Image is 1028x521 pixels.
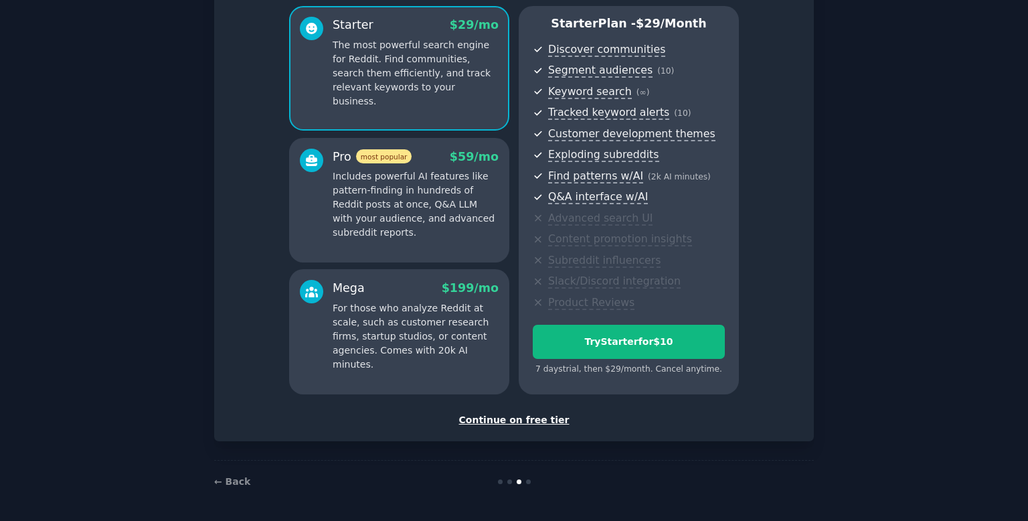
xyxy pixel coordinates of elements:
p: The most powerful search engine for Reddit. Find communities, search them efficiently, and track ... [333,38,499,108]
span: $ 29 /month [636,17,707,30]
span: ( 10 ) [657,66,674,76]
span: Discover communities [548,43,665,57]
span: Content promotion insights [548,232,692,246]
p: For those who analyze Reddit at scale, such as customer research firms, startup studios, or conte... [333,301,499,372]
span: Q&A interface w/AI [548,190,648,204]
p: Starter Plan - [533,15,725,32]
a: ← Back [214,476,250,487]
span: Segment audiences [548,64,653,78]
span: ( ∞ ) [636,88,650,97]
span: $ 199 /mo [442,281,499,295]
span: most popular [356,149,412,163]
span: ( 10 ) [674,108,691,118]
span: Exploding subreddits [548,148,659,162]
span: Product Reviews [548,296,634,310]
span: Slack/Discord integration [548,275,681,289]
div: Mega [333,280,365,297]
div: Continue on free tier [228,413,800,427]
span: Find patterns w/AI [548,169,643,183]
div: Pro [333,149,412,165]
div: Try Starter for $10 [533,335,724,349]
span: Subreddit influencers [548,254,661,268]
span: $ 29 /mo [450,18,499,31]
span: Advanced search UI [548,212,653,226]
div: 7 days trial, then $ 29 /month . Cancel anytime. [533,364,725,376]
span: $ 59 /mo [450,150,499,163]
span: Customer development themes [548,127,715,141]
p: Includes powerful AI features like pattern-finding in hundreds of Reddit posts at once, Q&A LLM w... [333,169,499,240]
span: ( 2k AI minutes ) [648,172,711,181]
span: Keyword search [548,85,632,99]
div: Starter [333,17,373,33]
button: TryStarterfor$10 [533,325,725,359]
span: Tracked keyword alerts [548,106,669,120]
